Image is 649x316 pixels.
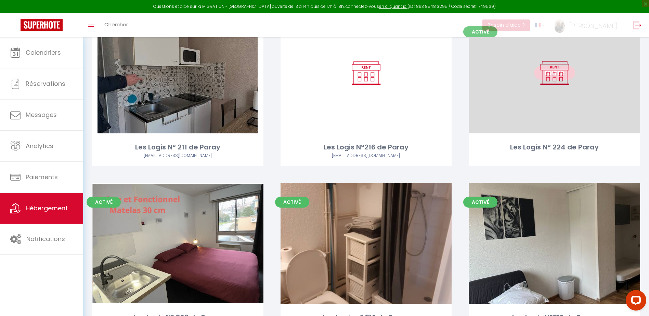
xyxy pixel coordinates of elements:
a: Editer [534,236,575,250]
span: Activé [275,197,309,208]
img: Super Booking [21,19,63,31]
img: logout [633,21,641,29]
a: Editer [157,66,198,80]
span: [PERSON_NAME] [569,22,617,30]
span: Messages [26,110,57,119]
a: Editer [346,66,387,80]
iframe: LiveChat chat widget [620,287,649,316]
div: Les Logis N° 211 de Paray [92,142,263,153]
a: ... [PERSON_NAME] [549,13,626,37]
span: Réservations [26,79,65,88]
div: Les Logis N°216 de Paray [281,142,452,153]
a: Editer [346,236,387,250]
a: Chercher [99,13,133,37]
button: Besoin d'aide ? [482,19,530,31]
a: Editer [157,236,198,250]
span: Calendriers [26,48,61,57]
div: Les Logis N° 224 de Paray [469,142,640,153]
div: Airbnb [281,153,452,159]
a: Editer [534,66,575,80]
span: Activé [87,197,121,208]
span: Notifications [26,235,65,243]
span: Chercher [104,21,128,28]
span: Analytics [26,142,53,150]
span: Activé [463,197,497,208]
div: Airbnb [92,153,263,159]
span: Paiements [26,173,58,181]
img: ... [555,19,565,33]
span: Hébergement [26,204,68,212]
a: en cliquant ici [379,3,407,9]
